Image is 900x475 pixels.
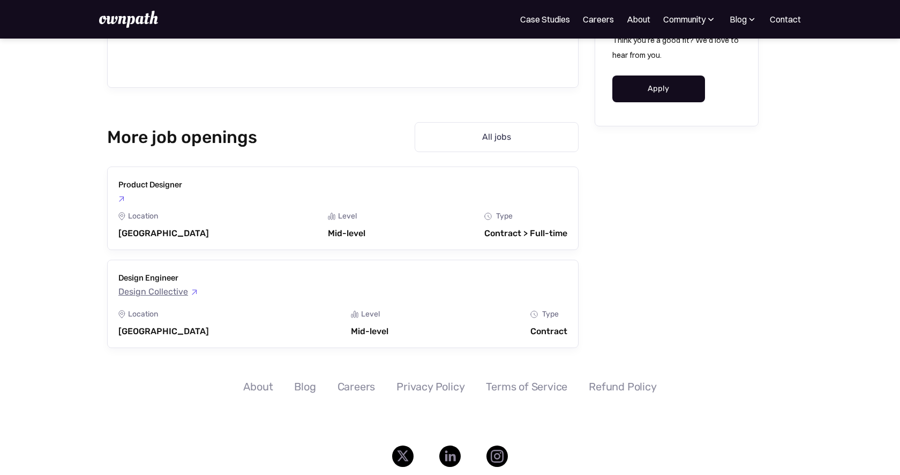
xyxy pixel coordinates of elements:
img: Graph Icon - Job Board X Webflow Template [351,311,358,318]
a: About [243,380,273,393]
div: Location [128,310,158,319]
a: Refund Policy [589,380,656,393]
img: Graph Icon - Job Board X Webflow Template [328,213,335,220]
a: Apply [612,76,705,102]
div: Community [663,13,706,26]
p: Think you're a good fit? We'd love to hear from you. [612,33,741,63]
div: Location [128,212,158,221]
h3: Product Designer [118,178,182,191]
a: Contact [770,13,801,26]
a: Careers [337,380,376,393]
div: Type [496,212,513,221]
div: Contract > Full-time [484,228,567,239]
div: Level [338,212,357,221]
a: About [627,13,650,26]
div: Type [542,310,559,319]
img: Clock Icon - Job Board X Webflow Template [484,213,492,220]
a: Careers [583,13,614,26]
a: Product DesignerLocation Icon - Job Board X Webflow TemplateLocation[GEOGRAPHIC_DATA]Graph Icon -... [107,167,579,250]
div: Mid-level [328,228,365,239]
div: Blog [730,13,747,26]
h3: Design Engineer [118,271,197,284]
div: Blog [729,13,757,26]
a: All jobs [415,122,579,152]
a: Blog [294,380,316,393]
div: Contract [530,326,567,337]
a: Privacy Policy [396,380,464,393]
img: Location Icon - Job Board X Webflow Template [118,310,125,319]
a: Design EngineerDesign CollectiveLocation Icon - Job Board X Webflow TemplateLocation[GEOGRAPHIC_D... [107,260,579,348]
div: Mid-level [351,326,388,337]
div: [GEOGRAPHIC_DATA] [118,326,209,337]
div: Level [361,310,380,319]
img: Location Icon - Job Board X Webflow Template [118,212,125,221]
div: Community [663,13,716,26]
div: Design Collective [118,287,188,297]
a: Terms of Service [486,380,567,393]
a: Case Studies [520,13,570,26]
div: [GEOGRAPHIC_DATA] [118,228,209,239]
img: Clock Icon - Job Board X Webflow Template [530,311,538,318]
h2: More job openings [107,127,271,147]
